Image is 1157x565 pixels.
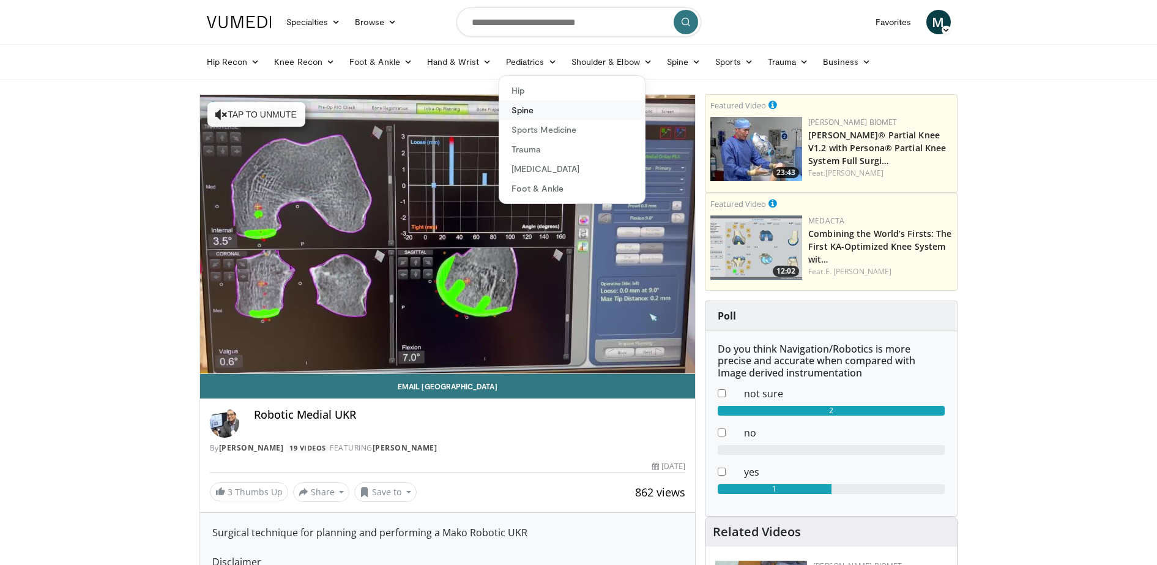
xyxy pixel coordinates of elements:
[564,50,660,74] a: Shoulder & Elbow
[825,266,892,277] a: E. [PERSON_NAME]
[499,140,645,159] a: Trauma
[926,10,951,34] a: M
[718,343,945,379] h6: Do you think Navigation/Robotics is more precise and accurate when compared with Image derived in...
[735,465,954,479] dd: yes
[660,50,708,74] a: Spine
[816,50,878,74] a: Business
[228,486,233,498] span: 3
[718,484,831,494] div: 1
[710,100,766,111] small: Featured Video
[210,443,686,454] div: By FEATURING
[499,179,645,198] a: Foot & Ankle
[210,482,288,501] a: 3 Thumbs Up
[499,50,564,74] a: Pediatrics
[761,50,816,74] a: Trauma
[825,168,884,178] a: [PERSON_NAME]
[199,50,267,74] a: Hip Recon
[499,159,645,179] a: [MEDICAL_DATA]
[808,168,952,179] div: Feat.
[710,117,802,181] img: 99b1778f-d2b2-419a-8659-7269f4b428ba.150x105_q85_crop-smart_upscale.jpg
[808,117,897,127] a: [PERSON_NAME] Biomet
[773,167,799,178] span: 23:43
[207,16,272,28] img: VuMedi Logo
[635,485,685,500] span: 862 views
[735,425,954,440] dd: no
[718,406,945,416] div: 2
[456,7,701,37] input: Search topics, interventions
[293,482,350,502] button: Share
[354,482,417,502] button: Save to
[420,50,499,74] a: Hand & Wrist
[207,102,305,127] button: Tap to unmute
[342,50,420,74] a: Foot & Ankle
[210,408,239,438] img: Avatar
[718,309,736,323] strong: Poll
[808,215,844,226] a: Medacta
[286,443,330,453] a: 19 Videos
[373,443,437,453] a: [PERSON_NAME]
[200,95,696,374] video-js: Video Player
[735,386,954,401] dd: not sure
[499,100,645,120] a: Spine
[808,266,952,277] div: Feat.
[808,228,951,265] a: Combining the World’s Firsts: The First KA-Optimized Knee System wit…
[773,266,799,277] span: 12:02
[868,10,919,34] a: Favorites
[279,10,348,34] a: Specialties
[710,215,802,280] img: aaf1b7f9-f888-4d9f-a252-3ca059a0bd02.150x105_q85_crop-smart_upscale.jpg
[254,408,686,422] h4: Robotic Medial UKR
[808,129,946,167] a: [PERSON_NAME]® Partial Knee V1.2 with Persona® Partial Knee System Full Surgi…
[200,374,696,398] a: Email [GEOGRAPHIC_DATA]
[499,120,645,140] a: Sports Medicine
[267,50,342,74] a: Knee Recon
[710,198,766,209] small: Featured Video
[708,50,761,74] a: Sports
[710,117,802,181] a: 23:43
[710,215,802,280] a: 12:02
[499,81,645,100] a: Hip
[652,461,685,472] div: [DATE]
[219,443,284,453] a: [PERSON_NAME]
[348,10,404,34] a: Browse
[713,525,801,539] h4: Related Videos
